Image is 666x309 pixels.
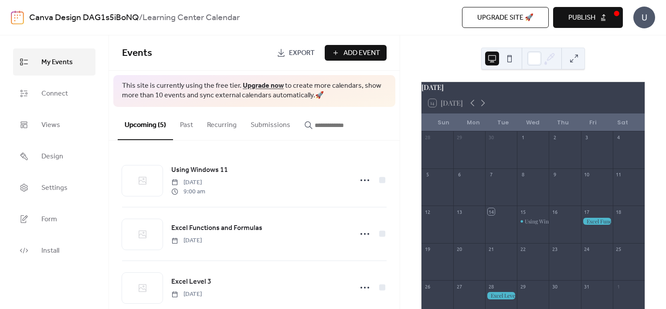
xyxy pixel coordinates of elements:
[584,171,590,178] div: 10
[13,174,95,201] a: Settings
[488,134,494,141] div: 30
[608,114,638,131] div: Sat
[456,283,462,289] div: 27
[520,246,526,252] div: 22
[553,7,623,28] button: Publish
[488,171,494,178] div: 7
[171,223,262,233] span: Excel Functions and Formulas
[458,114,488,131] div: Mon
[568,13,595,23] span: Publish
[424,134,431,141] div: 28
[615,246,622,252] div: 25
[615,208,622,215] div: 18
[520,134,526,141] div: 1
[578,114,608,131] div: Fri
[424,171,431,178] div: 5
[518,114,548,131] div: Wed
[122,44,152,63] span: Events
[139,10,143,26] b: /
[456,246,462,252] div: 20
[456,134,462,141] div: 29
[520,283,526,289] div: 29
[488,246,494,252] div: 21
[517,218,549,225] div: Using Windows 11
[118,107,173,140] button: Upcoming (5)
[551,134,558,141] div: 2
[551,171,558,178] div: 9
[551,208,558,215] div: 16
[421,82,645,93] div: [DATE]
[41,87,68,101] span: Connect
[13,143,95,170] a: Design
[171,223,262,234] a: Excel Functions and Formulas
[41,244,59,258] span: Install
[122,81,387,101] span: This site is currently using the free tier. to create more calendars, show more than 10 events an...
[615,171,622,178] div: 11
[171,276,211,288] a: Excel Level 3
[615,283,622,289] div: 1
[456,208,462,215] div: 13
[13,111,95,138] a: Views
[171,165,228,175] span: Using Windows 11
[200,107,244,139] button: Recurring
[520,208,526,215] div: 15
[525,218,566,225] div: Using Windows 11
[584,283,590,289] div: 31
[424,246,431,252] div: 19
[548,114,578,131] div: Thu
[488,208,494,215] div: 14
[520,171,526,178] div: 8
[11,10,24,24] img: logo
[13,206,95,233] a: Form
[13,80,95,107] a: Connect
[343,48,380,58] span: Add Event
[13,48,95,76] a: My Events
[477,13,533,23] span: Upgrade site 🚀
[584,208,590,215] div: 17
[41,213,57,227] span: Form
[13,237,95,264] a: Install
[171,187,205,196] span: 9:00 am
[41,118,60,132] span: Views
[41,55,73,69] span: My Events
[171,290,202,299] span: [DATE]
[462,7,549,28] button: Upgrade site 🚀
[171,178,205,187] span: [DATE]
[143,10,240,26] b: Learning Center Calendar
[488,114,518,131] div: Tue
[289,48,315,58] span: Export
[488,283,494,289] div: 28
[633,7,655,28] div: U
[325,45,387,61] button: Add Event
[428,114,459,131] div: Sun
[551,283,558,289] div: 30
[584,134,590,141] div: 3
[29,10,139,26] a: Canva Design DAG1s5iBoNQ
[41,181,68,195] span: Settings
[244,107,297,139] button: Submissions
[581,218,613,225] div: Excel Functions and Formulas
[456,171,462,178] div: 6
[584,246,590,252] div: 24
[243,79,284,93] a: Upgrade now
[615,134,622,141] div: 4
[485,292,517,299] div: Excel Level 3
[171,165,228,176] a: Using Windows 11
[171,236,202,245] span: [DATE]
[424,283,431,289] div: 26
[41,150,63,164] span: Design
[173,107,200,139] button: Past
[424,208,431,215] div: 12
[551,246,558,252] div: 23
[270,45,321,61] a: Export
